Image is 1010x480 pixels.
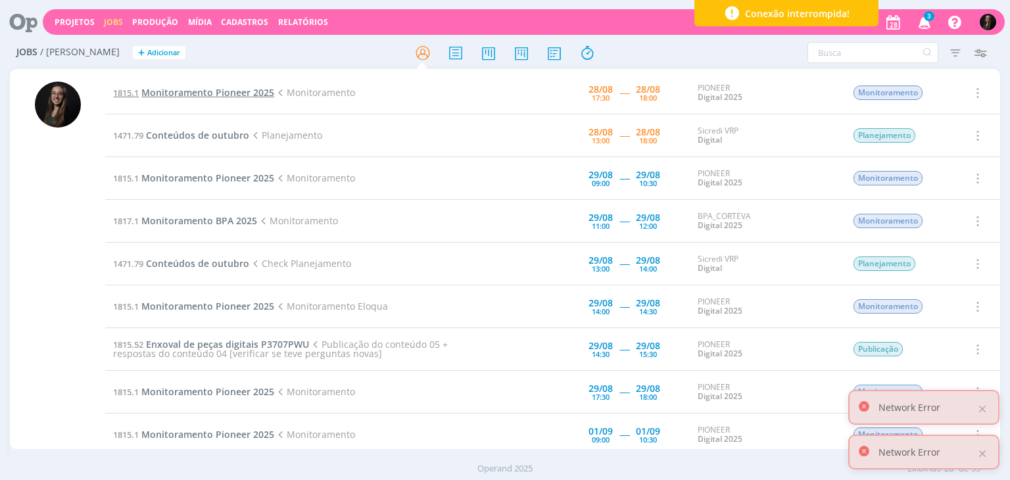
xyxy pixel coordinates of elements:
[146,338,309,350] span: Enxoval de peças digitais P3707PWU
[698,254,833,274] div: Sicredi VRP
[619,129,629,141] span: -----
[619,300,629,312] span: -----
[113,257,249,270] a: 1471.79Conteúdos de outubro
[141,428,274,441] span: Monitoramento Pioneer 2025
[128,17,182,28] button: Produção
[274,17,332,28] button: Relatórios
[274,428,354,441] span: Monitoramento
[636,427,660,436] div: 01/09
[698,262,722,274] a: Digital
[589,213,613,222] div: 29/08
[104,16,123,28] a: Jobs
[639,222,657,229] div: 12:00
[132,16,178,28] a: Produção
[113,258,143,270] span: 1471.79
[113,385,274,398] a: 1815.1Monitoramento Pioneer 2025
[217,17,272,28] button: Cadastros
[274,86,354,99] span: Monitoramento
[698,169,833,188] div: PIONEER
[589,427,613,436] div: 01/09
[639,94,657,101] div: 18:00
[113,215,139,227] span: 1817.1
[854,214,923,228] span: Monitoramento
[146,257,249,270] span: Conteúdos de outubro
[592,137,610,144] div: 13:00
[35,82,81,128] img: N
[147,49,180,57] span: Adicionar
[636,128,660,137] div: 28/08
[639,350,657,358] div: 15:30
[698,91,742,103] a: Digital 2025
[619,86,629,99] span: -----
[924,11,934,21] span: 3
[278,16,328,28] a: Relatórios
[113,214,257,227] a: 1817.1Monitoramento BPA 2025
[854,171,923,185] span: Monitoramento
[636,213,660,222] div: 29/08
[141,86,274,99] span: Monitoramento Pioneer 2025
[113,428,274,441] a: 1815.1Monitoramento Pioneer 2025
[639,308,657,315] div: 14:30
[113,300,274,312] a: 1815.1Monitoramento Pioneer 2025
[589,85,613,94] div: 28/08
[698,348,742,359] a: Digital 2025
[589,341,613,350] div: 29/08
[589,384,613,393] div: 29/08
[636,256,660,265] div: 29/08
[619,257,629,270] span: -----
[113,300,139,312] span: 1815.1
[854,385,923,399] span: Monitoramento
[141,172,274,184] span: Monitoramento Pioneer 2025
[249,129,322,141] span: Planejamento
[113,386,139,398] span: 1815.1
[878,445,940,459] p: Network Error
[589,128,613,137] div: 28/08
[698,220,742,231] a: Digital 2025
[113,86,274,99] a: 1815.1Monitoramento Pioneer 2025
[113,87,139,99] span: 1815.1
[184,17,216,28] button: Mídia
[113,429,139,441] span: 1815.1
[188,16,212,28] a: Mídia
[745,7,850,20] span: Conexão interrompida!
[854,427,923,442] span: Monitoramento
[113,338,447,360] span: Publicação do conteúdo 05 + respostas do conteúdo 04 [verificar se teve perguntas novas]
[698,433,742,444] a: Digital 2025
[592,436,610,443] div: 09:00
[639,180,657,187] div: 10:30
[113,338,309,350] a: 1815.52Enxoval de peças digitais P3707PWU
[141,214,257,227] span: Monitoramento BPA 2025
[100,17,127,28] button: Jobs
[698,425,833,444] div: PIONEER
[698,126,833,145] div: Sicredi VRP
[910,11,937,34] button: 3
[40,47,120,58] span: / [PERSON_NAME]
[257,214,337,227] span: Monitoramento
[619,385,629,398] span: -----
[639,393,657,400] div: 18:00
[113,339,143,350] span: 1815.52
[592,180,610,187] div: 09:00
[854,85,923,100] span: Monitoramento
[854,342,903,356] span: Publicação
[639,436,657,443] div: 10:30
[592,350,610,358] div: 14:30
[854,299,923,314] span: Monitoramento
[636,170,660,180] div: 29/08
[980,14,996,30] img: N
[878,400,940,414] p: Network Error
[854,256,915,271] span: Planejamento
[698,177,742,188] a: Digital 2025
[979,11,997,34] button: N
[592,222,610,229] div: 11:00
[807,42,938,63] input: Busca
[16,47,37,58] span: Jobs
[639,265,657,272] div: 14:00
[619,428,629,441] span: -----
[51,17,99,28] button: Projetos
[274,385,354,398] span: Monitoramento
[141,300,274,312] span: Monitoramento Pioneer 2025
[592,308,610,315] div: 14:00
[636,85,660,94] div: 28/08
[113,172,139,184] span: 1815.1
